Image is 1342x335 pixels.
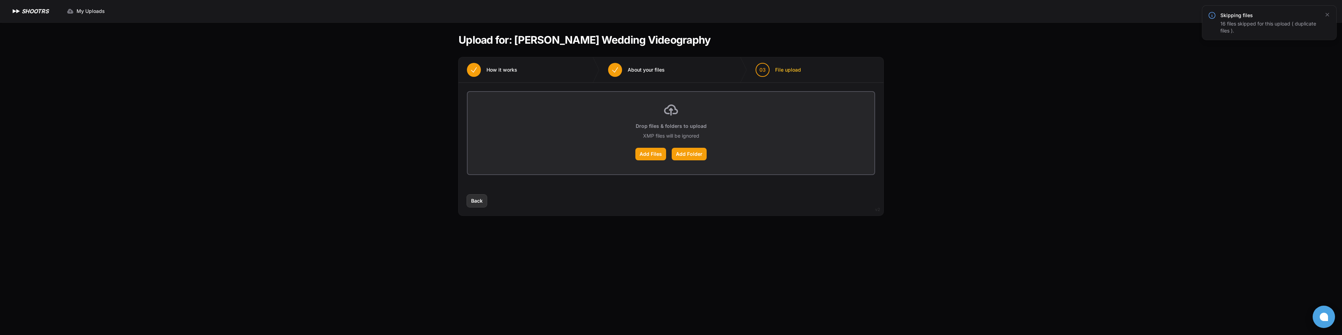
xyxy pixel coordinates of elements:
[11,7,49,15] a: SHOOTRS SHOOTRS
[635,148,666,160] label: Add Files
[747,57,809,82] button: 03 File upload
[759,66,766,73] span: 03
[467,195,487,207] button: Back
[63,5,109,17] a: My Uploads
[636,123,707,130] p: Drop files & folders to upload
[77,8,105,15] span: My Uploads
[486,66,517,73] span: How it works
[875,205,880,214] div: v2
[1220,12,1320,19] h3: Skipping files
[775,66,801,73] span: File upload
[459,57,526,82] button: How it works
[11,7,22,15] img: SHOOTRS
[1220,20,1320,34] div: 16 files skipped for this upload ( duplicate files ).
[600,57,673,82] button: About your files
[628,66,665,73] span: About your files
[22,7,49,15] h1: SHOOTRS
[672,148,707,160] label: Add Folder
[1313,306,1335,328] button: Open chat window
[643,132,699,139] p: XMP files will be ignored
[471,197,483,204] span: Back
[459,34,710,46] h1: Upload for: [PERSON_NAME] Wedding Videography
